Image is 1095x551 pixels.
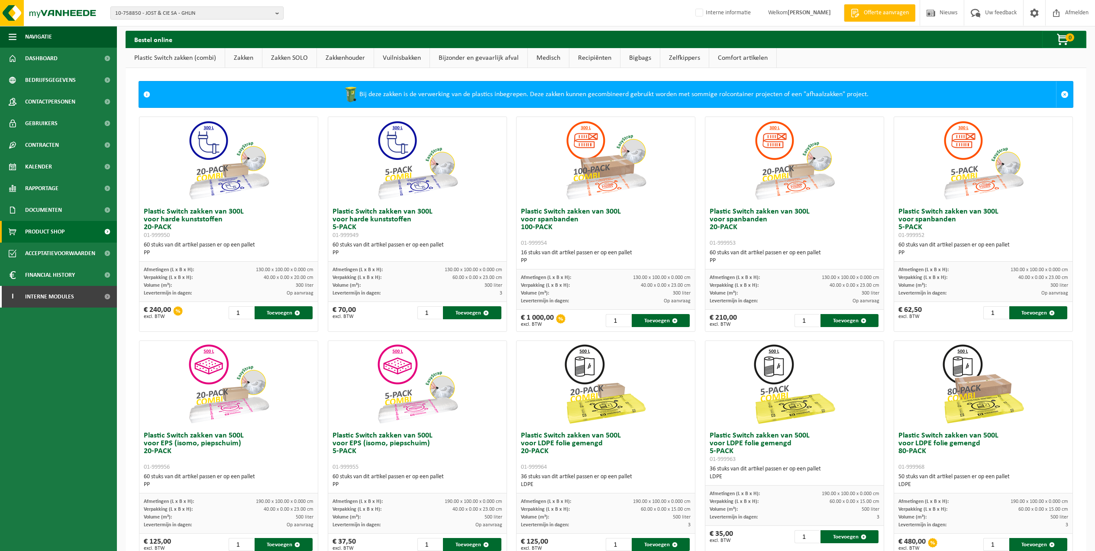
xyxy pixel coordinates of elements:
span: excl. BTW [144,314,171,319]
span: 40.00 x 0.00 x 23.00 cm [1018,275,1068,280]
span: 10-758850 - JOST & CIE SA - GHLIN [115,7,272,20]
span: Product Shop [25,221,65,243]
span: Afmetingen (L x B x H): [521,499,571,504]
span: 40.00 x 0.00 x 23.00 cm [830,283,879,288]
button: Toevoegen [820,314,879,327]
span: Bedrijfsgegevens [25,69,76,91]
span: 130.00 x 100.00 x 0.000 cm [633,275,691,280]
input: 1 [606,314,631,327]
span: 190.00 x 100.00 x 0.000 cm [445,499,502,504]
span: 01-999954 [521,240,547,246]
span: 130.00 x 100.00 x 0.000 cm [256,267,313,272]
span: excl. BTW [521,322,554,327]
img: 01-999956 [185,341,272,428]
span: 40.00 x 0.00 x 23.00 cm [641,283,691,288]
input: 1 [229,306,254,319]
h3: Plastic Switch zakken van 500L voor EPS (isomo, piepschuim) 5-PACK [333,432,502,471]
div: 60 stuks van dit artikel passen er op een pallet [710,249,879,265]
div: PP [333,481,502,489]
img: WB-0240-HPE-GN-50.png [342,86,359,103]
span: Verpakking (L x B x H): [333,507,381,512]
span: Kalender [25,156,52,178]
div: € 480,00 [898,538,926,551]
a: Zakken [225,48,262,68]
span: 190.00 x 100.00 x 0.000 cm [822,491,879,496]
a: Recipiënten [569,48,620,68]
span: Contracten [25,134,59,156]
button: Toevoegen [443,538,501,551]
span: 01-999964 [521,464,547,470]
span: Levertermijn in dagen: [710,298,758,304]
span: Op aanvraag [475,522,502,528]
label: Interne informatie [694,6,751,19]
span: Afmetingen (L x B x H): [144,499,194,504]
input: 1 [229,538,254,551]
div: PP [144,481,313,489]
a: Medisch [528,48,569,68]
span: Verpakking (L x B x H): [144,507,193,512]
h3: Plastic Switch zakken van 300L voor spanbanden 20-PACK [710,208,879,247]
button: Toevoegen [255,306,313,319]
span: 40.00 x 0.00 x 23.00 cm [264,507,313,512]
span: 130.00 x 100.00 x 0.000 cm [822,275,879,280]
span: Verpakking (L x B x H): [521,507,570,512]
div: PP [333,249,502,257]
div: PP [521,257,691,265]
span: Volume (m³): [333,283,361,288]
span: 130.00 x 100.00 x 0.000 cm [1011,267,1068,272]
strong: [PERSON_NAME] [788,10,831,16]
span: Afmetingen (L x B x H): [710,491,760,496]
span: Afmetingen (L x B x H): [333,267,383,272]
button: Toevoegen [255,538,313,551]
div: Bij deze zakken is de verwerking van de plastics inbegrepen. Deze zakken kunnen gecombineerd gebr... [155,81,1056,107]
h3: Plastic Switch zakken van 300L voor spanbanden 5-PACK [898,208,1068,239]
span: Volume (m³): [521,291,549,296]
span: Levertermijn in dagen: [521,522,569,528]
span: Documenten [25,199,62,221]
div: LDPE [710,473,879,481]
span: Levertermijn in dagen: [710,515,758,520]
input: 1 [417,538,443,551]
span: Op aanvraag [1041,291,1068,296]
span: Gebruikers [25,113,58,134]
input: 1 [983,306,1008,319]
span: Volume (m³): [521,515,549,520]
span: 500 liter [485,515,502,520]
img: 01-999955 [374,341,461,428]
img: 01-999963 [751,341,838,428]
div: € 62,50 [898,306,922,319]
span: Verpakking (L x B x H): [521,283,570,288]
span: 01-999956 [144,464,170,470]
span: 01-999953 [710,240,736,246]
span: Afmetingen (L x B x H): [898,267,949,272]
span: 01-999963 [710,456,736,463]
div: PP [898,249,1068,257]
span: 300 liter [1050,283,1068,288]
a: Zakkenhouder [317,48,374,68]
button: Toevoegen [1009,538,1067,551]
span: 40.00 x 0.00 x 23.00 cm [452,507,502,512]
input: 1 [983,538,1008,551]
span: 01-999968 [898,464,924,470]
h3: Plastic Switch zakken van 300L voor spanbanden 100-PACK [521,208,691,247]
a: Comfort artikelen [709,48,776,68]
div: € 37,50 [333,538,356,551]
span: 190.00 x 100.00 x 0.000 cm [633,499,691,504]
span: Afmetingen (L x B x H): [898,499,949,504]
span: Volume (m³): [144,515,172,520]
span: Afmetingen (L x B x H): [333,499,383,504]
div: LDPE [898,481,1068,489]
span: 130.00 x 100.00 x 0.000 cm [445,267,502,272]
span: 500 liter [1050,515,1068,520]
span: excl. BTW [710,322,737,327]
span: Volume (m³): [710,291,738,296]
div: € 210,00 [710,314,737,327]
div: 60 stuks van dit artikel passen er op een pallet [333,241,502,257]
span: excl. BTW [898,314,922,319]
img: 01-999964 [562,341,649,428]
span: Afmetingen (L x B x H): [521,275,571,280]
span: Levertermijn in dagen: [333,522,381,528]
a: Zelfkippers [660,48,709,68]
span: Verpakking (L x B x H): [333,275,381,280]
span: Offerte aanvragen [862,9,911,17]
